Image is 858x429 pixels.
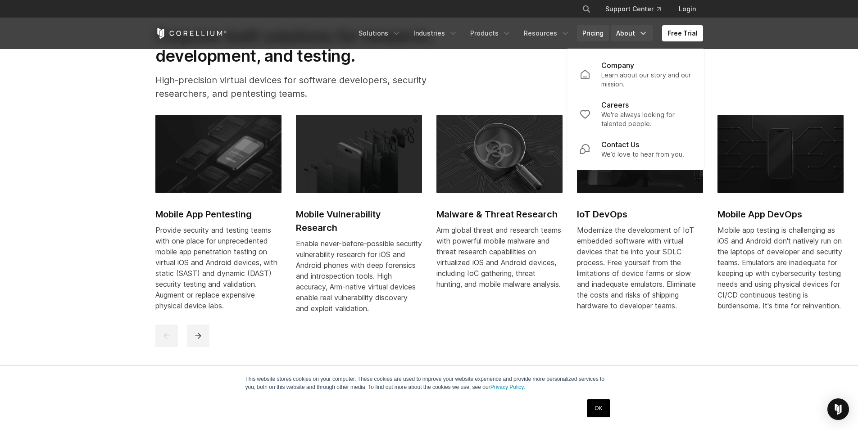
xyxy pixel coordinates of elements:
[155,73,463,100] p: High-precision virtual devices for software developers, security researchers, and pentesting teams.
[155,115,281,322] a: Mobile App Pentesting Mobile App Pentesting Provide security and testing teams with one place for...
[578,1,595,17] button: Search
[155,28,227,39] a: Corellium Home
[155,325,178,347] button: previous
[601,71,691,89] p: Learn about our story and our mission.
[662,25,703,41] a: Free Trial
[155,208,281,221] h2: Mobile App Pentesting
[827,398,849,420] div: Open Intercom Messenger
[717,115,844,193] img: Mobile App DevOps
[296,115,422,193] img: Mobile Vulnerability Research
[717,208,844,221] h2: Mobile App DevOps
[353,25,703,41] div: Navigation Menu
[436,115,563,193] img: Malware & Threat Research
[598,1,668,17] a: Support Center
[353,25,406,41] a: Solutions
[296,238,422,314] div: Enable never-before-possible security vulnerability research for iOS and Android phones with deep...
[187,325,209,347] button: next
[436,225,563,289] div: Arm global threat and research teams with powerful mobile malware and threat research capabilitie...
[601,99,629,110] p: Careers
[601,139,639,150] p: Contact Us
[577,115,703,322] a: IoT DevOps IoT DevOps Modernize the development of IoT embedded software with virtual devices tha...
[155,225,281,311] div: Provide security and testing teams with one place for unprecedented mobile app penetration testin...
[717,225,844,311] div: Mobile app testing is challenging as iOS and Android don't natively run on the laptops of develop...
[436,115,563,300] a: Malware & Threat Research Malware & Threat Research Arm global threat and research teams with pow...
[587,399,610,417] a: OK
[155,115,281,193] img: Mobile App Pentesting
[296,115,422,325] a: Mobile Vulnerability Research Mobile Vulnerability Research Enable never-before-possible security...
[611,25,653,41] a: About
[572,94,699,134] a: Careers We're always looking for talented people.
[577,25,609,41] a: Pricing
[601,110,691,128] p: We're always looking for talented people.
[245,375,613,391] p: This website stores cookies on your computer. These cookies are used to improve your website expe...
[601,60,634,71] p: Company
[408,25,463,41] a: Industries
[577,225,703,311] div: Modernize the development of IoT embedded software with virtual devices that tie into your SDLC p...
[490,384,525,390] a: Privacy Policy.
[572,54,699,94] a: Company Learn about our story and our mission.
[296,208,422,235] h2: Mobile Vulnerability Research
[571,1,703,17] div: Navigation Menu
[672,1,703,17] a: Login
[518,25,575,41] a: Resources
[436,208,563,221] h2: Malware & Threat Research
[465,25,517,41] a: Products
[577,208,703,221] h2: IoT DevOps
[601,150,684,159] p: We’d love to hear from you.
[572,134,699,164] a: Contact Us We’d love to hear from you.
